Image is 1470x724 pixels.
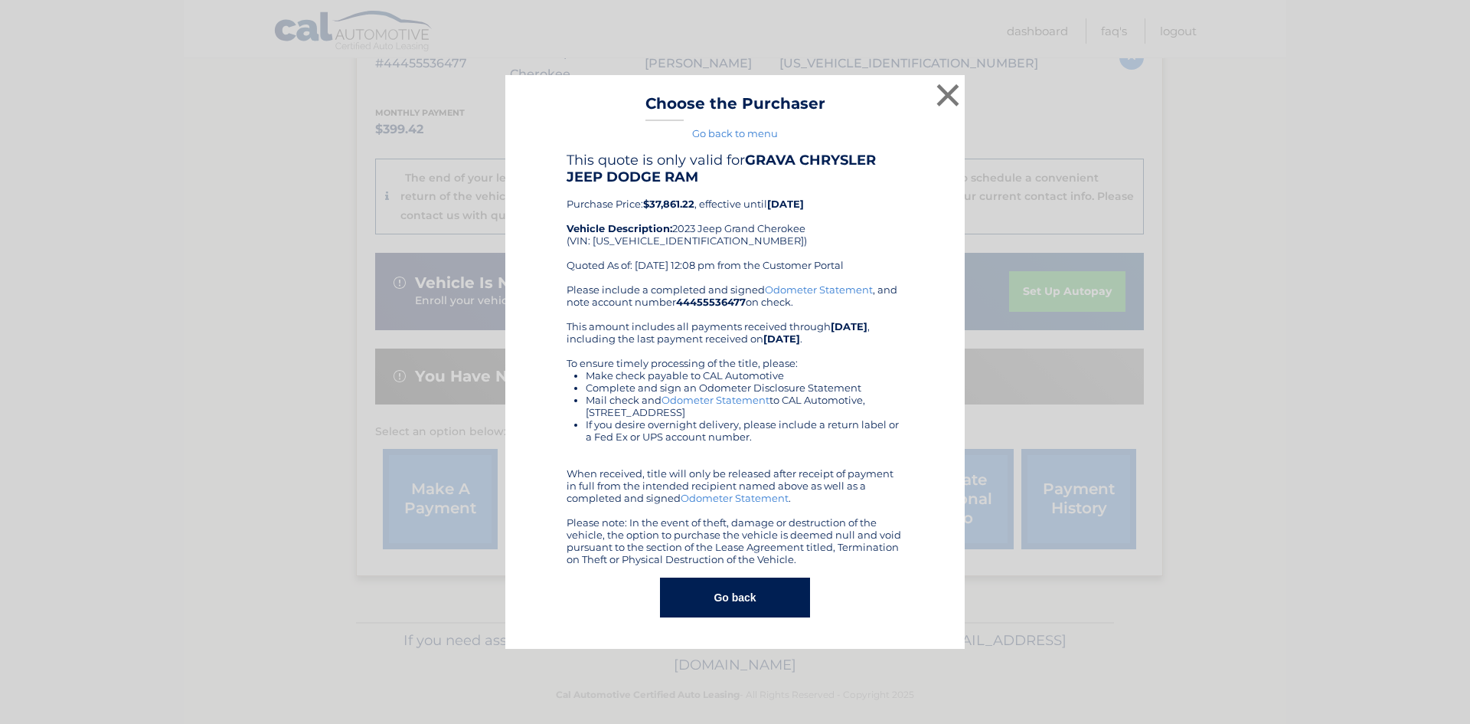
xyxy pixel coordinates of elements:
[692,127,778,139] a: Go back to menu
[586,418,903,443] li: If you desire overnight delivery, please include a return label or a Fed Ex or UPS account number.
[765,283,873,296] a: Odometer Statement
[586,382,903,394] li: Complete and sign an Odometer Disclosure Statement
[681,492,789,504] a: Odometer Statement
[643,198,694,210] b: $37,861.22
[767,198,804,210] b: [DATE]
[567,222,672,234] strong: Vehicle Description:
[676,296,746,308] b: 44455536477
[660,578,809,618] button: Go back
[567,152,903,185] h4: This quote is only valid for
[645,94,825,121] h3: Choose the Purchaser
[586,369,903,382] li: Make check payable to CAL Automotive
[567,152,876,185] b: GRAVA CHRYSLER JEEP DODGE RAM
[763,333,800,345] b: [DATE]
[586,394,903,418] li: Mail check and to CAL Automotive, [STREET_ADDRESS]
[661,394,769,406] a: Odometer Statement
[567,152,903,283] div: Purchase Price: , effective until 2023 Jeep Grand Cherokee (VIN: [US_VEHICLE_IDENTIFICATION_NUMBE...
[933,80,963,110] button: ×
[567,283,903,565] div: Please include a completed and signed , and note account number on check. This amount includes al...
[831,320,867,333] b: [DATE]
